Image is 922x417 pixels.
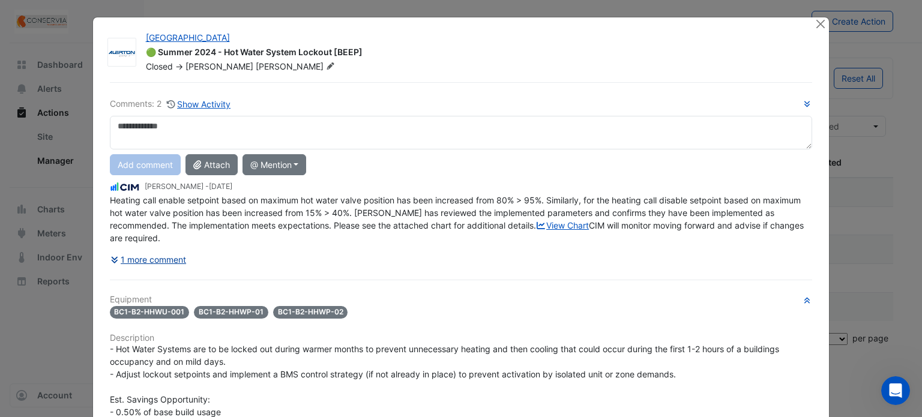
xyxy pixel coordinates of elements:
[273,306,348,319] span: BC1-B2-HHWP-02
[110,333,813,343] h6: Description
[175,61,183,71] span: ->
[146,61,173,71] span: Closed
[814,17,827,30] button: Close
[110,195,807,243] span: Heating call enable setpoint based on maximum hot water valve position has been increased from 80...
[166,97,232,111] button: Show Activity
[185,61,253,71] span: [PERSON_NAME]
[536,220,589,230] a: View Chart
[146,32,230,43] a: [GEOGRAPHIC_DATA]
[256,61,337,73] span: [PERSON_NAME]
[146,46,801,61] div: 🟢 Summer 2024 - Hot Water System Lockout [BEEP]
[110,295,813,305] h6: Equipment
[243,154,307,175] button: @ Mention
[881,376,910,405] iframe: Intercom live chat
[110,181,140,194] img: CIM
[209,182,232,191] span: 2024-12-16 23:28:00
[110,97,232,111] div: Comments: 2
[110,306,190,319] span: BC1-B2-HHWU-001
[194,306,268,319] span: BC1-B2-HHWP-01
[110,249,187,270] button: 1 more comment
[145,181,232,192] small: [PERSON_NAME] -
[108,47,136,59] img: Alerton
[185,154,238,175] button: Attach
